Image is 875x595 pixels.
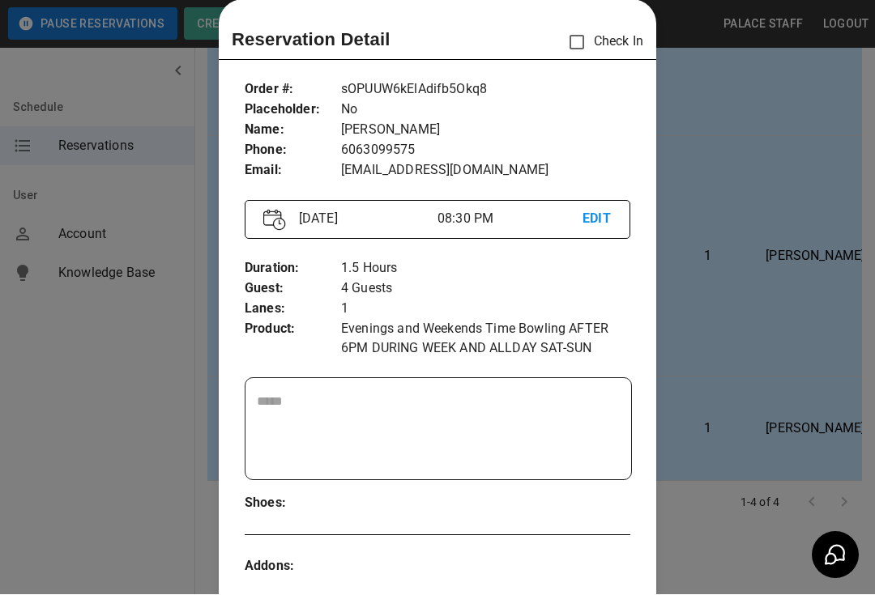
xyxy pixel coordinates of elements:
[245,279,341,300] p: Guest :
[560,26,643,60] p: Check In
[341,121,630,141] p: [PERSON_NAME]
[341,279,630,300] p: 4 Guests
[341,80,630,100] p: sOPUUW6kElAdifb5Okq8
[245,121,341,141] p: Name :
[245,494,341,514] p: Shoes :
[341,320,630,359] p: Evenings and Weekends Time Bowling AFTER 6PM DURING WEEK AND ALLDAY SAT-SUN
[583,210,612,230] p: EDIT
[245,100,341,121] p: Placeholder :
[341,300,630,320] p: 1
[245,161,341,181] p: Email :
[245,300,341,320] p: Lanes :
[245,141,341,161] p: Phone :
[341,259,630,279] p: 1.5 Hours
[245,80,341,100] p: Order # :
[263,210,286,232] img: Vector
[245,320,341,340] p: Product :
[292,210,437,229] p: [DATE]
[341,161,630,181] p: [EMAIL_ADDRESS][DOMAIN_NAME]
[245,557,341,577] p: Addons :
[341,141,630,161] p: 6063099575
[245,259,341,279] p: Duration :
[437,210,583,229] p: 08:30 PM
[232,27,391,53] p: Reservation Detail
[341,100,630,121] p: No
